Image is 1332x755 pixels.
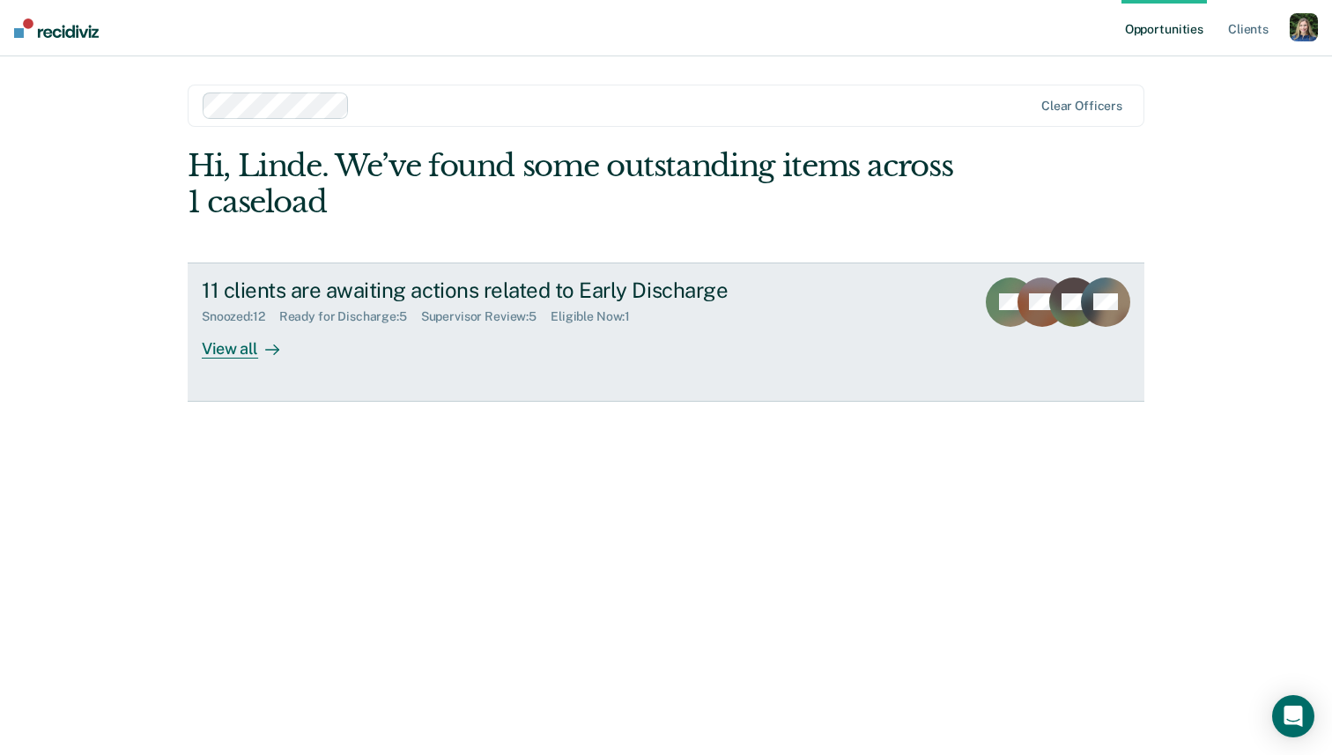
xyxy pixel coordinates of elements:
div: View all [202,324,300,359]
div: Open Intercom Messenger [1272,695,1314,737]
div: Supervisor Review : 5 [421,309,551,324]
div: Eligible Now : 1 [551,309,644,324]
div: Clear officers [1041,99,1122,114]
a: 11 clients are awaiting actions related to Early DischargeSnoozed:12Ready for Discharge:5Supervis... [188,263,1144,402]
div: Hi, Linde. We’ve found some outstanding items across 1 caseload [188,148,953,220]
div: Snoozed : 12 [202,309,279,324]
div: Ready for Discharge : 5 [279,309,421,324]
div: 11 clients are awaiting actions related to Early Discharge [202,278,820,303]
img: Recidiviz [14,19,99,38]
